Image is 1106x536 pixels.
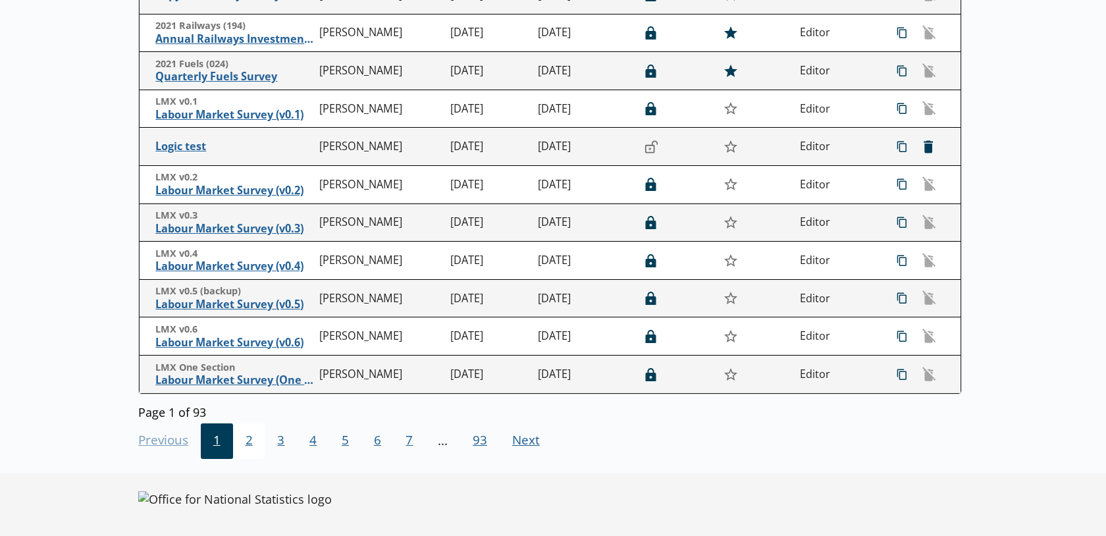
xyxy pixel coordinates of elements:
[533,203,629,242] td: [DATE]
[314,279,445,317] td: [PERSON_NAME]
[795,203,882,242] td: Editor
[460,423,500,459] button: 93
[425,423,460,459] li: ...
[795,128,882,166] td: Editor
[155,373,313,387] span: Labour Market Survey (One Section)
[155,222,313,236] span: Labour Market Survey (v0.3)
[155,140,313,153] span: Logic test
[716,248,745,273] button: Star
[265,423,297,459] button: 3
[314,14,445,52] td: [PERSON_NAME]
[716,20,745,45] button: Star
[329,423,361,459] button: 5
[314,203,445,242] td: [PERSON_NAME]
[638,287,664,309] button: Lock
[155,32,313,46] span: Annual Railways Investment Survey
[533,356,629,394] td: [DATE]
[795,356,882,394] td: Editor
[155,108,313,122] span: Labour Market Survey (v0.1)
[445,356,533,394] td: [DATE]
[445,317,533,356] td: [DATE]
[297,423,329,459] button: 4
[638,325,664,348] button: Lock
[795,279,882,317] td: Editor
[716,324,745,349] button: Star
[445,128,533,166] td: [DATE]
[795,90,882,128] td: Editor
[795,14,882,52] td: Editor
[533,166,629,204] td: [DATE]
[716,96,745,121] button: Star
[638,173,664,196] button: Lock
[155,58,313,70] span: 2021 Fuels (024)
[638,60,664,82] button: Lock
[716,286,745,311] button: Star
[533,317,629,356] td: [DATE]
[155,70,313,84] span: Quarterly Fuels Survey
[314,52,445,90] td: [PERSON_NAME]
[314,90,445,128] td: [PERSON_NAME]
[533,128,629,166] td: [DATE]
[155,248,313,260] span: LMX v0.4
[533,14,629,52] td: [DATE]
[716,362,745,387] button: Star
[533,242,629,280] td: [DATE]
[445,166,533,204] td: [DATE]
[201,423,233,459] button: 1
[155,20,313,32] span: 2021 Railways (194)
[533,279,629,317] td: [DATE]
[716,172,745,197] button: Star
[533,52,629,90] td: [DATE]
[155,184,313,198] span: Labour Market Survey (v0.2)
[795,52,882,90] td: Editor
[155,171,313,184] span: LMX v0.2
[445,242,533,280] td: [DATE]
[445,203,533,242] td: [DATE]
[638,97,664,120] button: Lock
[138,491,332,507] img: Office for National Statistics logo
[638,249,664,271] button: Lock
[716,58,745,83] button: Star
[155,259,313,273] span: Labour Market Survey (v0.4)
[445,90,533,128] td: [DATE]
[314,356,445,394] td: [PERSON_NAME]
[155,95,313,108] span: LMX v0.1
[155,323,313,336] span: LMX v0.6
[795,242,882,280] td: Editor
[314,242,445,280] td: [PERSON_NAME]
[638,22,664,44] button: Lock
[314,166,445,204] td: [PERSON_NAME]
[533,90,629,128] td: [DATE]
[445,14,533,52] td: [DATE]
[638,136,664,158] button: Lock
[233,423,265,459] button: 2
[138,400,962,419] div: Page 1 of 93
[314,128,445,166] td: [PERSON_NAME]
[155,298,313,311] span: Labour Market Survey (v0.5)
[795,166,882,204] td: Editor
[716,210,745,235] button: Star
[716,134,745,159] button: Star
[394,423,426,459] button: 7
[314,317,445,356] td: [PERSON_NAME]
[445,52,533,90] td: [DATE]
[155,209,313,222] span: LMX v0.3
[155,362,313,374] span: LMX One Section
[155,285,313,298] span: LMX v0.5 (backup)
[445,279,533,317] td: [DATE]
[155,336,313,350] span: Labour Market Survey (v0.6)
[638,363,664,386] button: Lock
[638,211,664,234] button: Lock
[795,317,882,356] td: Editor
[500,423,552,459] button: Next
[361,423,394,459] button: 6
